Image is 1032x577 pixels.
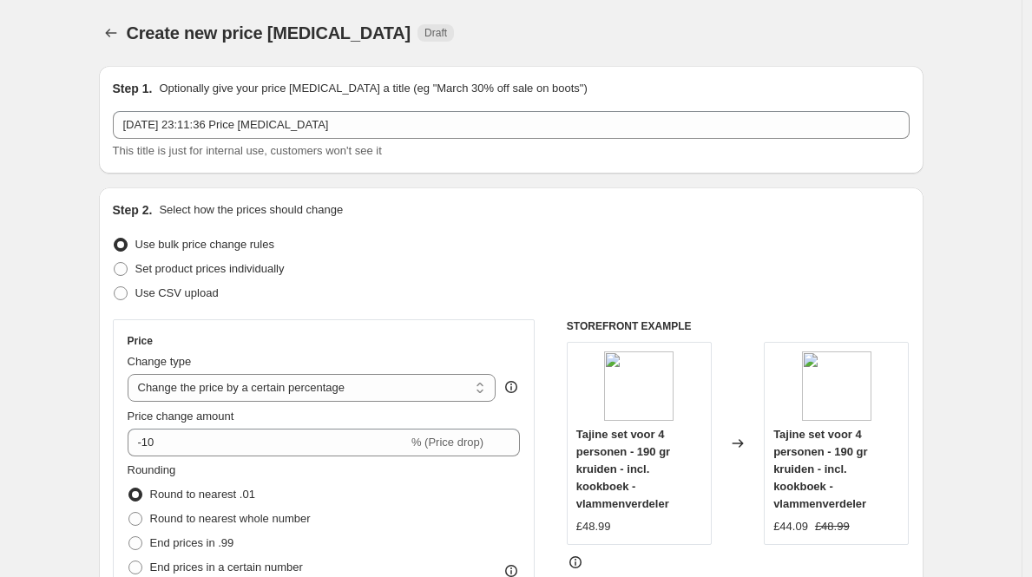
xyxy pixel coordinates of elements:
span: Round to nearest .01 [150,488,255,501]
strike: £48.99 [815,518,850,535]
span: Price change amount [128,410,234,423]
h3: Price [128,334,153,348]
div: help [503,378,520,396]
h2: Step 2. [113,201,153,219]
span: Rounding [128,463,176,476]
div: £44.09 [773,518,808,535]
img: 1200x873_e5ea8c56-8b2b-4c42-8ae1-7cd621429a7e_80x.jpg [802,351,871,421]
span: Change type [128,355,192,368]
span: Tajine set voor 4 personen - 190 gr kruiden - incl. kookboek - vlammenverdeler [576,428,670,510]
h2: Step 1. [113,80,153,97]
img: 1200x873_e5ea8c56-8b2b-4c42-8ae1-7cd621429a7e_80x.jpg [604,351,674,421]
div: £48.99 [576,518,611,535]
span: Use bulk price change rules [135,238,274,251]
input: -15 [128,429,408,456]
span: End prices in a certain number [150,561,303,574]
span: End prices in .99 [150,536,234,549]
p: Select how the prices should change [159,201,343,219]
span: Create new price [MEDICAL_DATA] [127,23,411,43]
button: Price change jobs [99,21,123,45]
span: Round to nearest whole number [150,512,311,525]
p: Optionally give your price [MEDICAL_DATA] a title (eg "March 30% off sale on boots") [159,80,587,97]
span: Use CSV upload [135,286,219,299]
h6: STOREFRONT EXAMPLE [567,319,910,333]
span: Set product prices individually [135,262,285,275]
input: 30% off holiday sale [113,111,910,139]
span: Draft [424,26,447,40]
span: Tajine set voor 4 personen - 190 gr kruiden - incl. kookboek - vlammenverdeler [773,428,867,510]
span: This title is just for internal use, customers won't see it [113,144,382,157]
span: % (Price drop) [411,436,483,449]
